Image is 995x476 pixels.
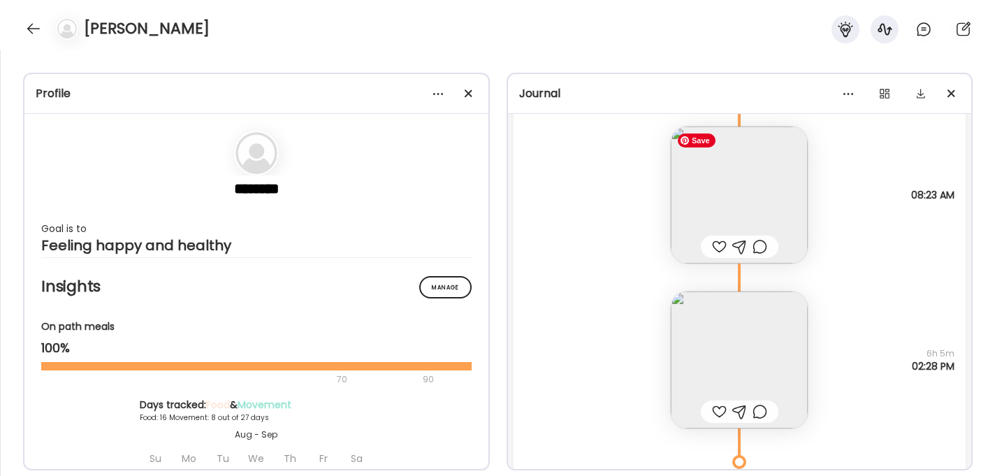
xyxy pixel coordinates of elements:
[41,371,419,388] div: 70
[140,428,373,441] div: Aug - Sep
[911,189,954,201] span: 08:23 AM
[678,134,716,147] span: Save
[671,291,808,428] img: images%2FZXAj9QGBozXXlRXpWqu7zSXWmp23%2FzL2MQFWk0XVliJPfKVNm%2Fsz0sfW1Kuf4SrEtUF7xj_240
[57,19,77,38] img: bg-avatar-default.svg
[419,276,472,298] div: Manage
[41,237,472,254] div: Feeling happy and healthy
[241,447,272,470] div: We
[912,347,954,360] span: 6h 5m
[140,398,373,412] div: Days tracked: &
[41,220,472,237] div: Goal is to
[238,398,291,412] span: Movement
[912,360,954,373] span: 02:28 PM
[208,447,238,470] div: Tu
[41,319,472,334] div: On path meals
[206,398,230,412] span: Food
[421,371,435,388] div: 90
[275,447,305,470] div: Th
[235,132,277,174] img: bg-avatar-default.svg
[174,447,205,470] div: Mo
[84,17,210,40] h4: [PERSON_NAME]
[140,412,373,423] div: Food: 16 Movement: 8 out of 27 days
[519,85,961,102] div: Journal
[41,340,472,356] div: 100%
[342,447,372,470] div: Sa
[671,127,808,264] img: images%2FZXAj9QGBozXXlRXpWqu7zSXWmp23%2FdAJNqWU7SbEImQdHNw1T%2FoVaRrzNap0z1yYBmk3aW_240
[308,447,339,470] div: Fr
[36,85,477,102] div: Profile
[41,276,472,297] h2: Insights
[140,447,171,470] div: Su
